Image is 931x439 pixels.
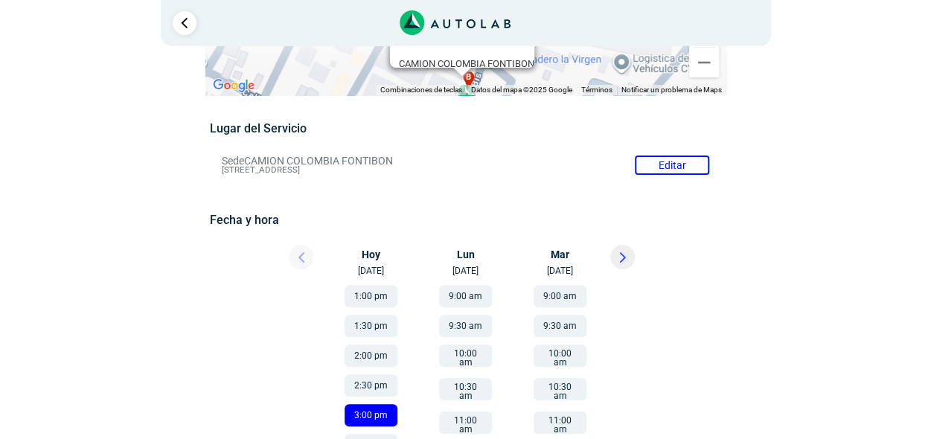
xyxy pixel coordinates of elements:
[534,378,586,400] button: 10:30 am
[439,345,492,367] button: 10:00 am
[345,404,397,426] button: 3:00 pm
[400,15,511,29] a: Link al sitio de autolab
[380,85,462,95] button: Combinaciones de teclas
[621,86,722,94] a: Notificar un problema de Maps
[345,315,397,337] button: 1:30 pm
[581,86,612,94] a: Términos (se abre en una nueva pestaña)
[345,374,397,397] button: 2:30 pm
[689,48,719,77] button: Reducir
[439,285,492,307] button: 9:00 am
[345,345,397,367] button: 2:00 pm
[534,315,586,337] button: 9:30 am
[534,285,586,307] button: 9:00 am
[345,285,397,307] button: 1:00 pm
[173,11,196,35] a: Ir al paso anterior
[466,71,472,84] span: b
[471,86,572,94] span: Datos del mapa ©2025 Google
[210,213,721,227] h5: Fecha y hora
[210,121,721,135] h5: Lugar del Servicio
[534,411,586,434] button: 11:00 am
[209,76,258,95] a: Abre esta zona en Google Maps (se abre en una nueva ventana)
[439,411,492,434] button: 11:00 am
[399,58,534,80] div: [STREET_ADDRESS]
[534,345,586,367] button: 10:00 am
[209,76,258,95] img: Google
[439,315,492,337] button: 9:30 am
[399,58,534,69] b: CAMION COLOMBIA FONTIBON
[439,378,492,400] button: 10:30 am
[502,19,537,54] button: Cerrar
